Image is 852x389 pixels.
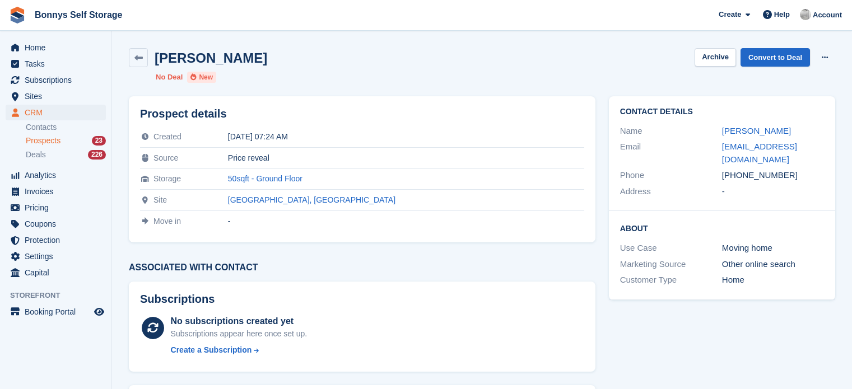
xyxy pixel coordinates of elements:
a: [PERSON_NAME] [722,126,791,135]
h2: Prospect details [140,107,584,120]
a: menu [6,184,106,199]
div: 226 [88,150,106,160]
a: 50sqft - Ground Floor [228,174,302,183]
span: Home [25,40,92,55]
a: Convert to Deal [741,48,810,67]
span: Help [774,9,790,20]
span: Invoices [25,184,92,199]
span: Booking Portal [25,304,92,320]
span: Create [719,9,741,20]
div: Use Case [620,242,722,255]
button: Archive [695,48,736,67]
a: menu [6,232,106,248]
span: Storefront [10,290,111,301]
li: New [187,72,216,83]
div: - [228,217,584,226]
a: menu [6,105,106,120]
span: Capital [25,265,92,280]
div: No subscriptions created yet [171,315,308,328]
span: Prospects [26,135,60,146]
div: Phone [620,169,722,182]
img: stora-icon-8386f47178a22dfd0bd8f6a31ec36ba5ce8667c1dd55bd0f319d3a0aa187defe.svg [9,7,26,24]
a: Deals 226 [26,149,106,161]
a: menu [6,265,106,280]
a: menu [6,304,106,320]
a: Contacts [26,122,106,133]
a: [EMAIL_ADDRESS][DOMAIN_NAME] [722,142,797,164]
div: [DATE] 07:24 AM [228,132,584,141]
a: Prospects 23 [26,135,106,147]
a: menu [6,88,106,104]
a: [GEOGRAPHIC_DATA], [GEOGRAPHIC_DATA] [228,195,395,204]
a: Preview store [92,305,106,318]
span: Source [153,153,178,162]
span: Subscriptions [25,72,92,88]
a: menu [6,167,106,183]
h2: Contact Details [620,107,824,116]
div: Moving home [722,242,824,255]
div: - [722,185,824,198]
img: James Bonny [800,9,811,20]
div: Home [722,274,824,287]
div: Address [620,185,722,198]
li: No Deal [156,72,183,83]
h2: Subscriptions [140,293,584,306]
span: Site [153,195,167,204]
span: Protection [25,232,92,248]
a: menu [6,200,106,215]
a: Bonnys Self Storage [30,6,127,24]
span: Created [153,132,181,141]
h3: Associated with contact [129,263,595,273]
span: Pricing [25,200,92,215]
a: menu [6,249,106,264]
div: Subscriptions appear here once set up. [171,328,308,340]
span: Sites [25,88,92,104]
div: Marketing Source [620,258,722,271]
a: menu [6,216,106,232]
a: menu [6,56,106,72]
span: Settings [25,249,92,264]
div: Email [620,140,722,166]
h2: [PERSON_NAME] [155,50,267,65]
div: Customer Type [620,274,722,287]
div: 23 [92,136,106,146]
span: CRM [25,105,92,120]
div: Create a Subscription [171,344,252,356]
span: Account [813,10,842,21]
h2: About [620,222,824,233]
div: [PHONE_NUMBER] [722,169,824,182]
div: Price reveal [228,153,584,162]
a: menu [6,40,106,55]
a: menu [6,72,106,88]
span: Tasks [25,56,92,72]
span: Storage [153,174,181,183]
div: Name [620,125,722,138]
a: Create a Subscription [171,344,308,356]
span: Coupons [25,216,92,232]
span: Move in [153,217,181,226]
span: Analytics [25,167,92,183]
div: Other online search [722,258,824,271]
span: Deals [26,149,46,160]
